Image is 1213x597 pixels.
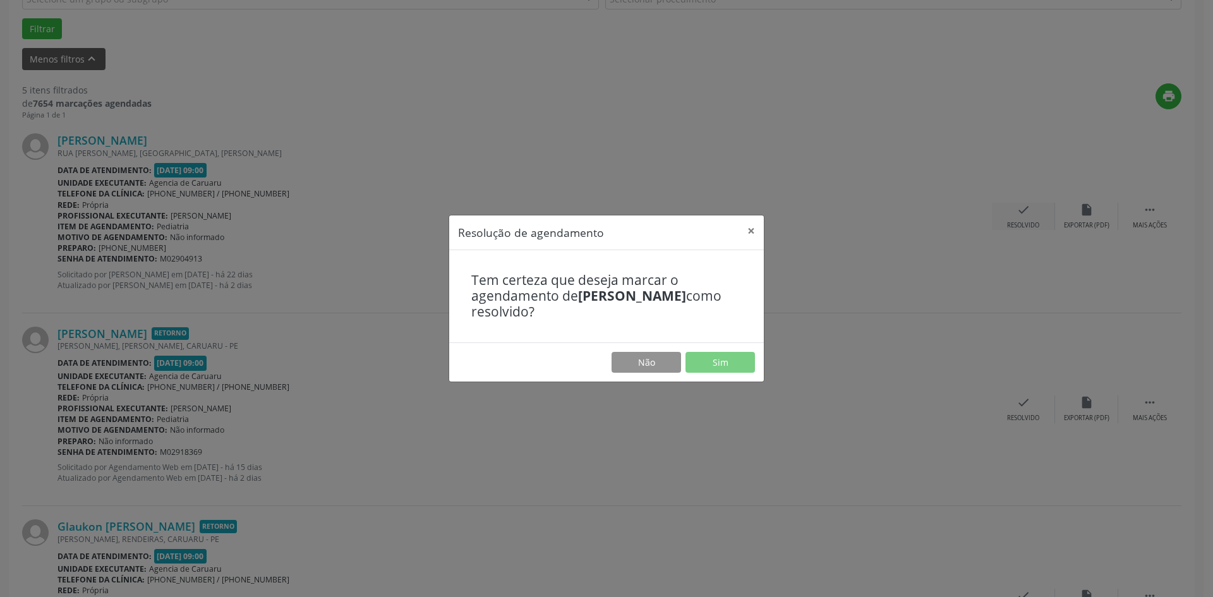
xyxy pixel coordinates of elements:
h5: Resolução de agendamento [458,224,604,241]
h4: Tem certeza que deseja marcar o agendamento de como resolvido? [471,272,742,320]
button: Não [612,352,681,373]
button: Sim [685,352,755,373]
button: Close [739,215,764,246]
b: [PERSON_NAME] [578,287,686,305]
